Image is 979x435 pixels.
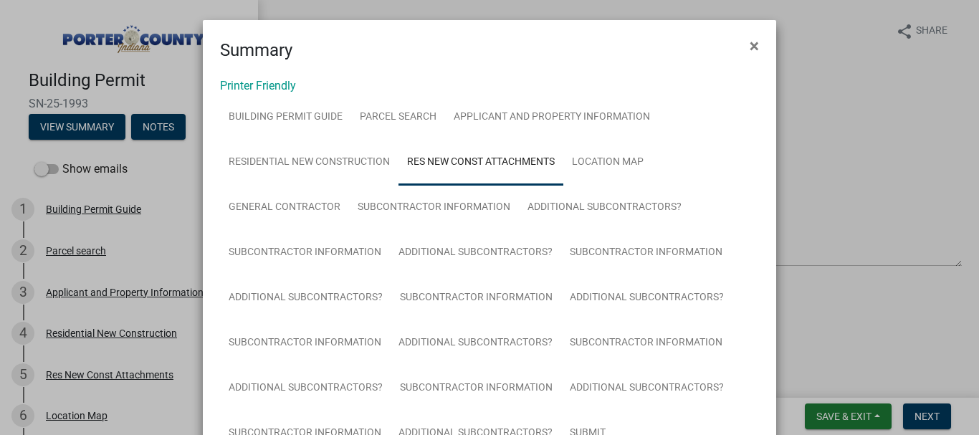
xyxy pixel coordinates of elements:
a: Additional Subcontractors? [220,365,391,411]
a: General Contractor [220,185,349,231]
h4: Summary [220,37,292,63]
a: Additional Subcontractors? [519,185,690,231]
a: Subcontractor Information [561,320,731,366]
a: Res New Const Attachments [398,140,563,186]
a: Subcontractor Information [220,230,390,276]
a: Location Map [563,140,652,186]
a: Parcel search [351,95,445,140]
a: Building Permit Guide [220,95,351,140]
a: Residential New Construction [220,140,398,186]
a: Subcontractor Information [349,185,519,231]
a: Applicant and Property Information [445,95,659,140]
a: Additional Subcontractors? [561,365,732,411]
a: Additional Subcontractors? [220,275,391,321]
a: Additional Subcontractors? [561,275,732,321]
a: Additional Subcontractors? [390,320,561,366]
a: Subcontractor Information [561,230,731,276]
a: Subcontractor Information [391,275,561,321]
a: Additional Subcontractors? [390,230,561,276]
a: Subcontractor Information [391,365,561,411]
button: Close [738,26,770,66]
span: × [750,36,759,56]
a: Printer Friendly [220,79,296,92]
a: Subcontractor Information [220,320,390,366]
